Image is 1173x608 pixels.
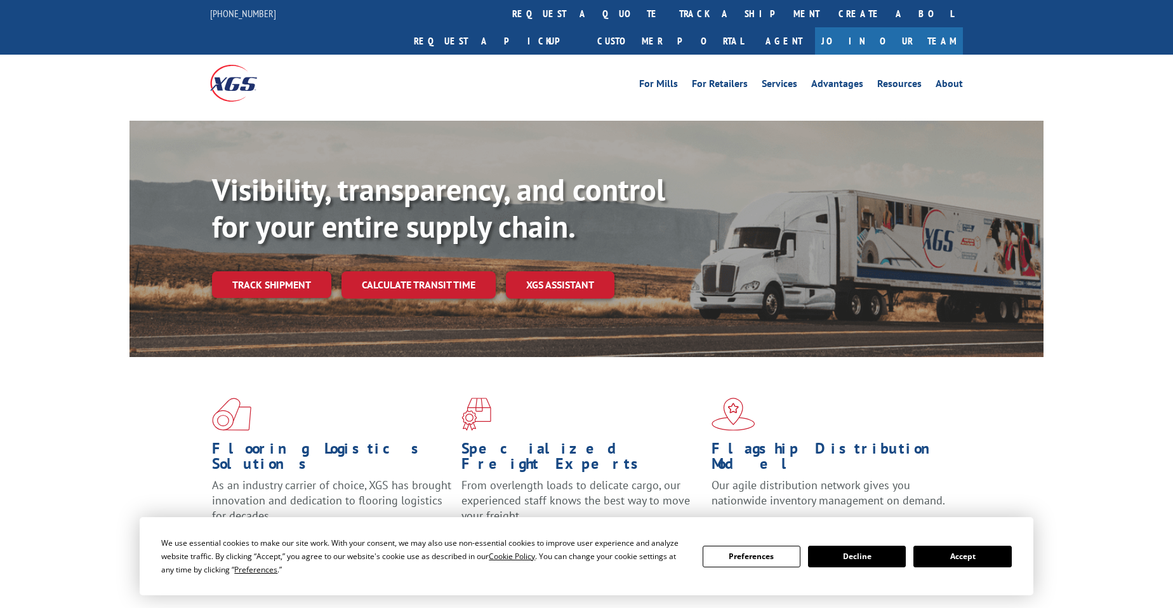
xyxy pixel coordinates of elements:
a: Calculate transit time [341,271,496,299]
a: Services [762,79,797,93]
a: About [936,79,963,93]
img: xgs-icon-total-supply-chain-intelligence-red [212,398,251,431]
a: For Mills [639,79,678,93]
span: Preferences [234,564,277,575]
a: Track shipment [212,271,331,298]
img: xgs-icon-flagship-distribution-model-red [712,398,755,431]
b: Visibility, transparency, and control for your entire supply chain. [212,170,665,246]
a: [PHONE_NUMBER] [210,7,276,20]
button: Preferences [703,546,800,567]
a: Request a pickup [404,27,588,55]
span: Cookie Policy [489,551,535,562]
button: Accept [913,546,1011,567]
h1: Flagship Distribution Model [712,441,951,478]
a: Agent [753,27,815,55]
button: Decline [808,546,906,567]
img: xgs-icon-focused-on-flooring-red [461,398,491,431]
a: Resources [877,79,922,93]
a: XGS ASSISTANT [506,271,614,299]
a: For Retailers [692,79,748,93]
h1: Flooring Logistics Solutions [212,441,452,478]
span: Our agile distribution network gives you nationwide inventory management on demand. [712,478,945,508]
p: From overlength loads to delicate cargo, our experienced staff knows the best way to move your fr... [461,478,701,534]
div: Cookie Consent Prompt [140,517,1033,595]
h1: Specialized Freight Experts [461,441,701,478]
span: As an industry carrier of choice, XGS has brought innovation and dedication to flooring logistics... [212,478,451,523]
div: We use essential cookies to make our site work. With your consent, we may also use non-essential ... [161,536,687,576]
a: Advantages [811,79,863,93]
a: Customer Portal [588,27,753,55]
a: Join Our Team [815,27,963,55]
